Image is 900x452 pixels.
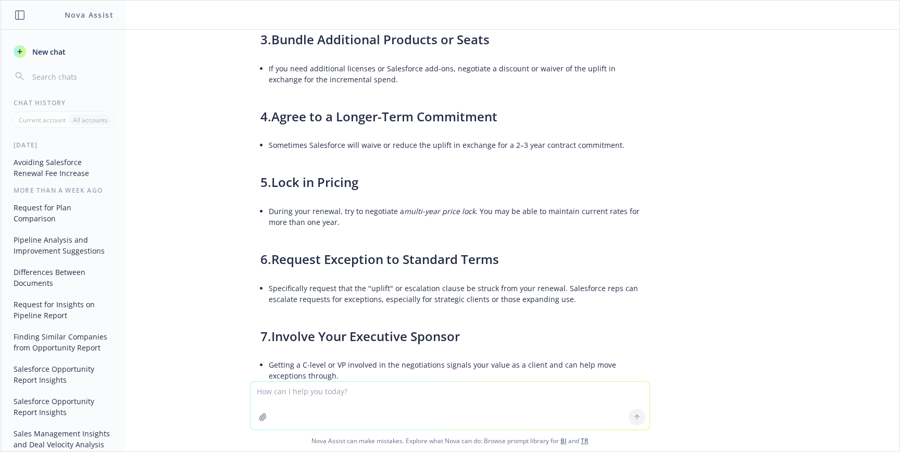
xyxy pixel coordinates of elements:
a: BI [560,436,567,445]
button: Salesforce Opportunity Report Insights [9,393,117,421]
div: Chat History [1,98,126,107]
h3: 5. [260,173,640,191]
a: TR [581,436,589,445]
button: Avoiding Salesforce Renewal Fee Increase [9,154,117,182]
button: Request for Plan Comparison [9,199,117,227]
button: Request for Insights on Pipeline Report [9,296,117,324]
span: Bundle Additional Products or Seats [271,31,490,48]
li: If you need additional licenses or Salesforce add-ons, negotiate a discount or waiver of the upli... [269,61,640,87]
h3: 6. [260,250,640,268]
h3: 7. [260,328,640,345]
button: Pipeline Analysis and Improvement Suggestions [9,231,117,259]
button: Salesforce Opportunity Report Insights [9,360,117,388]
button: Finding Similar Companies from Opportunity Report [9,328,117,356]
button: New chat [9,42,117,61]
span: New chat [30,46,66,57]
span: Nova Assist can make mistakes. Explore what Nova can do: Browse prompt library for and [5,430,895,451]
h1: Nova Assist [65,9,114,20]
li: During your renewal, try to negotiate a . You may be able to maintain current rates for more than... [269,204,640,230]
h3: 4. [260,108,640,125]
span: Request Exception to Standard Terms [271,250,499,268]
p: Current account [19,116,66,124]
input: Search chats [30,69,113,84]
span: Involve Your Executive Sponsor [271,328,460,345]
span: Lock in Pricing [271,173,358,191]
h3: 3. [260,31,640,48]
button: Differences Between Documents [9,263,117,292]
p: All accounts [73,116,108,124]
div: [DATE] [1,141,126,149]
div: More than a week ago [1,186,126,195]
em: multi-year price lock [404,206,476,216]
li: Getting a C-level or VP involved in the negotiations signals your value as a client and can help ... [269,357,640,383]
li: Specifically request that the "uplift" or escalation clause be struck from your renewal. Salesfor... [269,281,640,307]
span: Agree to a Longer-Term Commitment [271,108,497,125]
li: Sometimes Salesforce will waive or reduce the uplift in exchange for a 2–3 year contract commitment. [269,137,640,153]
